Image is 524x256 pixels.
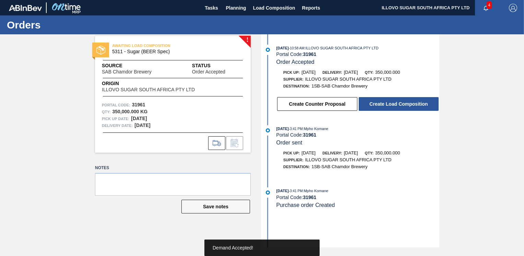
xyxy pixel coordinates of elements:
img: status [96,46,105,55]
span: 5311 - Sugar (BEER Spec) [112,49,237,54]
span: Demand Accepted! [213,245,253,251]
span: [DATE] [276,46,289,50]
span: Origin [102,80,212,87]
span: SAB Chamdor Brewery [102,69,152,74]
span: [DATE] [276,127,289,131]
span: Supplier: [283,77,303,81]
strong: 31961 [303,195,316,200]
img: atual [266,128,270,132]
span: Source [102,62,172,69]
span: ILLOVO SUGAR SOUTH AFRICA PTY LTD [305,77,392,82]
span: 350,000.000 [375,70,400,75]
span: ILLOVO SUGAR SOUTH AFRICA PTY LTD [102,87,195,92]
strong: [DATE] [134,123,150,128]
button: Create Load Composition [359,97,439,111]
span: Pick up: [283,151,300,155]
span: Order Accepted [192,69,225,74]
span: Qty: [365,70,373,74]
span: - 10:58 AM [289,46,305,50]
span: Delivery: [322,70,342,74]
span: Order Accepted [276,59,314,65]
span: Pick up: [283,70,300,74]
div: Inform order change [226,136,243,150]
span: Supplier: [283,158,303,162]
span: [DATE] [301,150,315,155]
div: Go to Load Composition [208,136,225,150]
span: : ILLOVO SUGAR SOUTH AFRICA PTY LTD [305,46,379,50]
button: Save notes [181,200,250,213]
img: atual [266,48,270,52]
img: Logout [509,4,517,12]
h1: Orders [7,21,129,29]
span: 1SB-SAB Chamdor Brewery [311,164,367,169]
span: - 3:41 PM [289,189,303,193]
strong: 31961 [303,132,316,138]
span: [DATE] [301,70,315,75]
span: Status [192,62,244,69]
span: 350,000.000 [375,150,400,155]
span: Order sent [276,140,302,146]
span: [DATE] [344,150,358,155]
span: Planning [226,4,246,12]
span: 1SB-SAB Chamdor Brewery [311,83,367,89]
div: Portal Code: [276,51,439,57]
strong: 350,000.000 KG [112,109,147,114]
strong: 31961 [303,51,316,57]
span: Tasks [204,4,219,12]
strong: [DATE] [131,116,147,121]
span: AWAITING LOAD COMPOSITION [112,42,208,49]
span: : Mpho Komane [303,127,329,131]
span: Purchase order Created [276,202,335,208]
span: Pick up Date: [102,115,129,122]
span: Destination: [283,165,310,169]
button: Create Counter Proposal [277,97,357,111]
span: ILLOVO SUGAR SOUTH AFRICA PTY LTD [305,157,392,162]
img: atual [266,190,270,195]
div: Portal Code: [276,195,439,200]
span: 4 [487,1,492,9]
span: - 3:41 PM [289,127,303,131]
span: [DATE] [344,70,358,75]
span: Delivery Date: [102,122,133,129]
span: Qty : [102,108,110,115]
strong: 31961 [132,102,145,107]
span: [DATE] [276,189,289,193]
span: Destination: [283,84,310,88]
span: : Mpho Komane [303,189,329,193]
span: Delivery: [322,151,342,155]
img: TNhmsLtSVTkK8tSr43FrP2fwEKptu5GPRR3wAAAABJRU5ErkJggg== [9,5,42,11]
span: Portal Code: [102,102,130,108]
label: Notes [95,163,251,173]
div: Portal Code: [276,132,439,138]
button: Notifications [475,3,497,13]
span: Reports [302,4,320,12]
span: Load Composition [253,4,295,12]
span: Qty: [365,151,373,155]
